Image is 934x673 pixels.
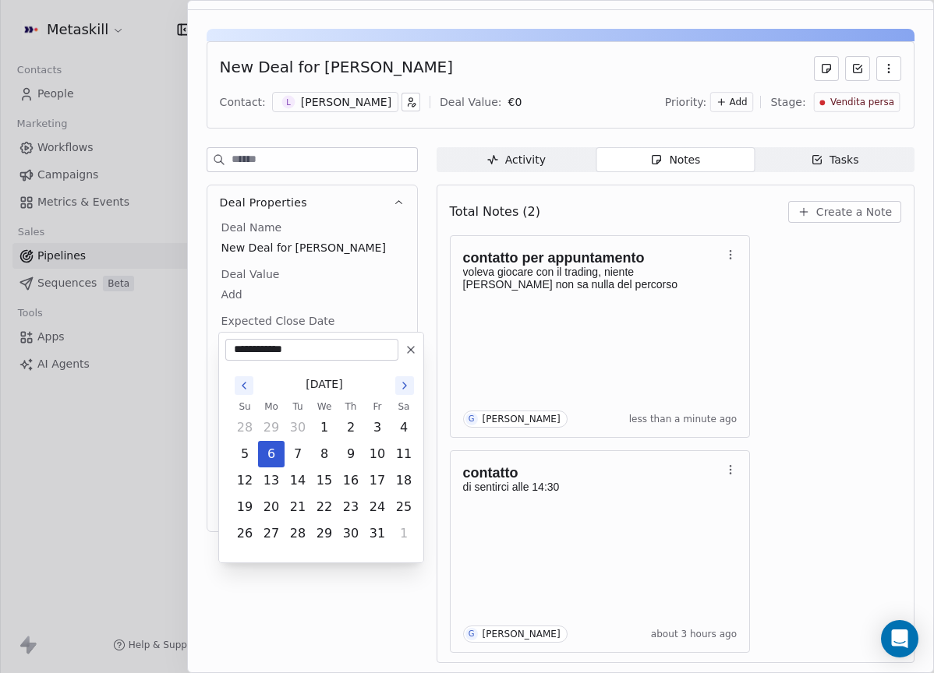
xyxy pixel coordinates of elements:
[365,521,390,546] button: Friday, October 31st, 2025
[364,399,391,414] th: Friday
[338,415,363,440] button: Thursday, October 2nd, 2025
[285,415,310,440] button: Tuesday, September 30th, 2025
[232,399,258,414] th: Sunday
[391,442,416,467] button: Saturday, October 11th, 2025
[232,495,257,520] button: Sunday, October 19th, 2025
[306,376,342,393] span: [DATE]
[338,521,363,546] button: Thursday, October 30th, 2025
[259,442,284,467] button: Today, Monday, October 6th, 2025, selected
[285,399,311,414] th: Tuesday
[258,399,285,414] th: Monday
[391,521,416,546] button: Saturday, November 1st, 2025
[232,468,257,493] button: Sunday, October 12th, 2025
[391,468,416,493] button: Saturday, October 18th, 2025
[338,442,363,467] button: Thursday, October 9th, 2025
[232,415,257,440] button: Sunday, September 28th, 2025
[232,442,257,467] button: Sunday, October 5th, 2025
[312,468,337,493] button: Wednesday, October 15th, 2025
[391,415,416,440] button: Saturday, October 4th, 2025
[391,495,416,520] button: Saturday, October 25th, 2025
[285,442,310,467] button: Tuesday, October 7th, 2025
[365,468,390,493] button: Friday, October 17th, 2025
[391,399,417,414] th: Saturday
[259,495,284,520] button: Monday, October 20th, 2025
[285,495,310,520] button: Tuesday, October 21st, 2025
[232,521,257,546] button: Sunday, October 26th, 2025
[312,521,337,546] button: Wednesday, October 29th, 2025
[365,442,390,467] button: Friday, October 10th, 2025
[312,442,337,467] button: Wednesday, October 8th, 2025
[338,399,364,414] th: Thursday
[259,521,284,546] button: Monday, October 27th, 2025
[312,495,337,520] button: Wednesday, October 22nd, 2025
[395,376,414,395] button: Go to the Next Month
[259,468,284,493] button: Monday, October 13th, 2025
[338,468,363,493] button: Thursday, October 16th, 2025
[259,415,284,440] button: Monday, September 29th, 2025
[232,399,417,547] table: October 2025
[365,415,390,440] button: Friday, October 3rd, 2025
[312,415,337,440] button: Wednesday, October 1st, 2025
[285,521,310,546] button: Tuesday, October 28th, 2025
[338,495,363,520] button: Thursday, October 23rd, 2025
[365,495,390,520] button: Friday, October 24th, 2025
[311,399,338,414] th: Wednesday
[285,468,310,493] button: Tuesday, October 14th, 2025
[235,376,253,395] button: Go to the Previous Month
